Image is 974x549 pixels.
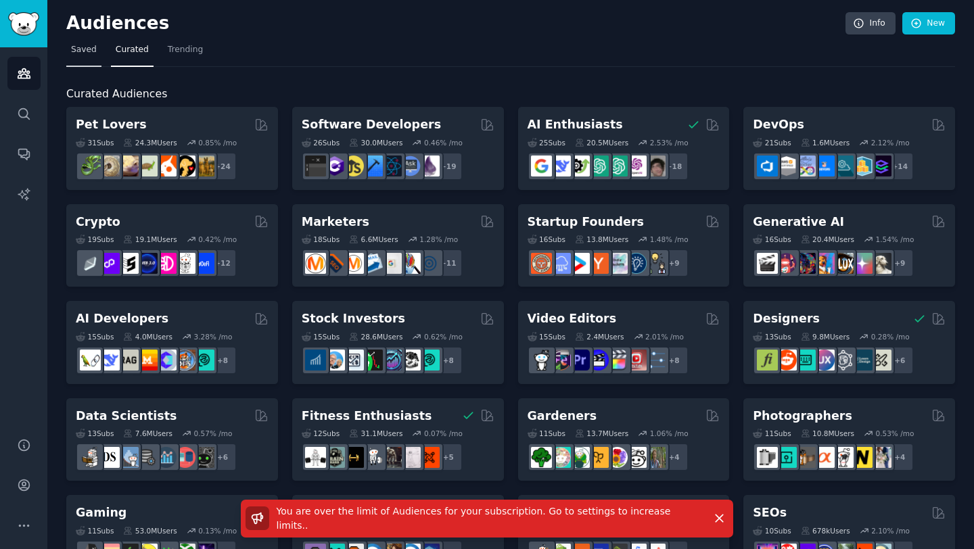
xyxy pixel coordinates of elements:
img: herpetology [80,156,101,176]
div: + 9 [660,249,689,277]
img: swingtrading [400,350,421,371]
img: UX_Design [871,350,891,371]
img: workout [343,447,364,468]
img: Forex [343,350,364,371]
img: Youtubevideo [626,350,647,371]
img: ethstaker [118,253,139,274]
div: 11 Sub s [753,429,791,438]
img: statistics [118,447,139,468]
img: AWS_Certified_Experts [776,156,797,176]
img: platformengineering [833,156,854,176]
img: googleads [381,253,402,274]
a: Saved [66,39,101,67]
a: Curated [111,39,154,67]
img: cockatiel [156,156,177,176]
div: 25 Sub s [528,138,565,147]
div: 0.42 % /mo [198,235,237,244]
div: 26 Sub s [302,138,340,147]
img: MachineLearning [80,447,101,468]
div: 0.53 % /mo [875,429,914,438]
img: WeddingPhotography [871,447,891,468]
img: leopardgeckos [118,156,139,176]
img: chatgpt_prompts_ [607,156,628,176]
div: + 8 [434,346,463,375]
div: + 18 [660,152,689,181]
h2: Software Developers [302,116,441,133]
img: 0xPolygon [99,253,120,274]
img: startup [569,253,590,274]
div: + 9 [885,249,914,277]
img: indiehackers [607,253,628,274]
span: Curated Audiences [66,86,167,103]
h2: Stock Investors [302,310,405,327]
a: Trending [163,39,208,67]
img: postproduction [645,350,666,371]
img: turtle [137,156,158,176]
img: userexperience [833,350,854,371]
img: UrbanGardening [626,447,647,468]
div: 13 Sub s [753,332,791,341]
div: 13.8M Users [575,235,628,244]
div: 28.6M Users [349,332,402,341]
div: 1.54 % /mo [875,235,914,244]
img: finalcutpro [607,350,628,371]
img: Docker_DevOps [795,156,816,176]
div: 3.28 % /mo [194,332,233,341]
img: editors [550,350,571,371]
img: OnlineMarketing [419,253,440,274]
img: physicaltherapy [400,447,421,468]
img: GymMotivation [324,447,345,468]
img: MistralAI [137,350,158,371]
img: web3 [137,253,158,274]
div: + 11 [434,249,463,277]
img: GummySearch logo [8,12,39,36]
div: 18 Sub s [302,235,340,244]
div: 31.1M Users [349,429,402,438]
div: 9.8M Users [801,332,850,341]
img: streetphotography [776,447,797,468]
img: Trading [362,350,383,371]
div: 1.48 % /mo [650,235,689,244]
div: 0.46 % /mo [424,138,463,147]
img: defiblockchain [156,253,177,274]
a: Info [845,12,896,35]
h2: AI Enthusiasts [528,116,623,133]
h2: Gardeners [528,408,597,425]
img: logodesign [776,350,797,371]
img: OpenAIDev [626,156,647,176]
img: SonyAlpha [814,447,835,468]
span: You are over the limit of Audiences for your subscription. Go to settings to increase limits. . [277,506,671,531]
img: SavageGarden [569,447,590,468]
img: software [305,156,326,176]
a: New [902,12,955,35]
img: flowers [607,447,628,468]
img: DevOpsLinks [814,156,835,176]
div: 24.3M Users [123,138,177,147]
span: Curated [116,44,149,56]
img: AskComputerScience [400,156,421,176]
div: 15 Sub s [302,332,340,341]
img: GardenersWorld [645,447,666,468]
img: Rag [118,350,139,371]
img: learndesign [852,350,873,371]
img: CryptoNews [175,253,195,274]
h2: DevOps [753,116,804,133]
div: 7.6M Users [123,429,172,438]
img: DreamBooth [871,253,891,274]
img: canon [833,447,854,468]
h2: Photographers [753,408,852,425]
div: 2.12 % /mo [871,138,910,147]
img: vegetablegardening [531,447,552,468]
div: 21 Sub s [753,138,791,147]
img: premiere [569,350,590,371]
img: GYM [305,447,326,468]
div: + 19 [434,152,463,181]
div: 15 Sub s [528,332,565,341]
h2: Crypto [76,214,120,231]
img: DeepSeek [550,156,571,176]
div: 20.4M Users [801,235,854,244]
div: 12 Sub s [302,429,340,438]
h2: Designers [753,310,820,327]
img: FluxAI [833,253,854,274]
img: elixir [419,156,440,176]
